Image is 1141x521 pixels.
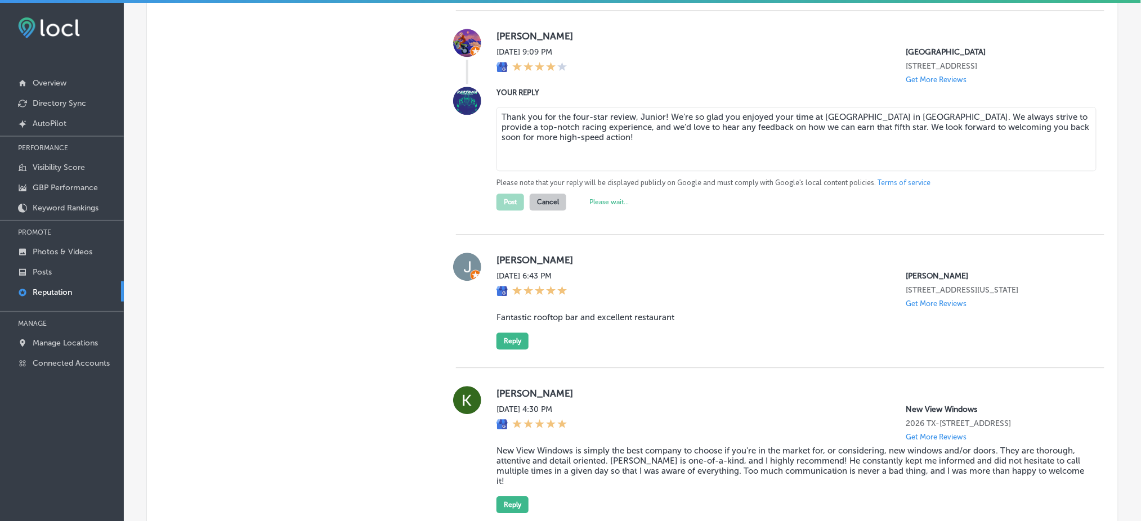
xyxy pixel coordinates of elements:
div: 4 Stars [512,61,567,74]
p: Overview [33,78,66,88]
p: New View Windows [906,405,1086,414]
label: [PERSON_NAME] [496,388,1086,399]
blockquote: Fantastic rooftop bar and excellent restaurant [496,312,1086,322]
textarea: Thank you for the four-star review, Junior! We’re so glad you enjoyed your time at [GEOGRAPHIC_DA... [496,107,1097,171]
p: 7125 US-98 [906,61,1086,71]
button: Post [496,194,524,210]
label: [PERSON_NAME] [496,254,1086,266]
p: Manage Locations [33,338,98,348]
blockquote: New View Windows is simply the best company to choose if you're in the market for, or considering... [496,446,1086,486]
p: Get More Reviews [906,433,967,441]
label: [DATE] 6:43 PM [496,271,567,281]
p: Posts [33,267,52,277]
p: Reputation [33,288,72,297]
p: Get More Reviews [906,75,967,84]
p: Directory Sync [33,98,86,108]
p: Get More Reviews [906,299,967,308]
p: 1649 Main Street [906,285,1086,295]
p: GBP Performance [33,183,98,192]
div: 5 Stars [512,419,567,431]
div: 5 Stars [512,285,567,298]
p: Connected Accounts [33,358,110,368]
label: Please wait... [589,198,629,206]
button: Reply [496,333,529,349]
p: AutoPilot [33,119,66,128]
label: YOUR REPLY [496,88,1086,97]
button: Reply [496,496,529,513]
p: Please note that your reply will be displayed publicly on Google and must comply with Google's lo... [496,178,1086,188]
p: 2026 TX-66 Suite A [906,419,1086,428]
label: [DATE] 4:30 PM [496,405,567,414]
p: Kartona Electric Speedway [906,47,1086,57]
img: Image [453,87,481,115]
label: [PERSON_NAME] [496,30,1086,42]
p: Hendrix [906,271,1086,281]
img: fda3e92497d09a02dc62c9cd864e3231.png [18,17,80,38]
a: Terms of service [878,178,930,188]
label: [DATE] 9:09 PM [496,47,567,57]
p: Visibility Score [33,163,85,172]
p: Keyword Rankings [33,203,99,213]
p: Photos & Videos [33,247,92,257]
button: Cancel [530,194,566,210]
